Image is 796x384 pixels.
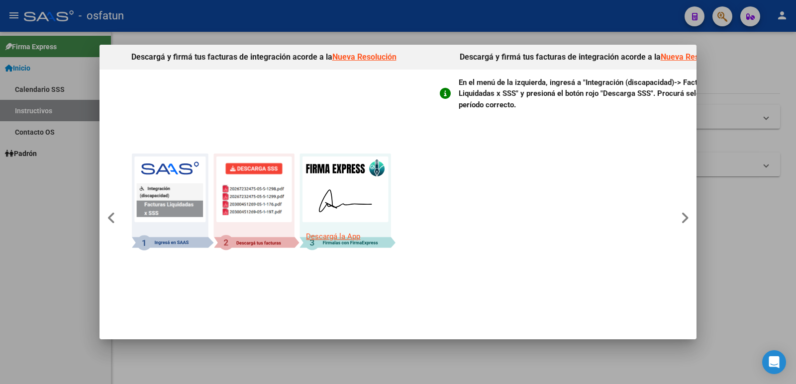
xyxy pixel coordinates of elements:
a: Nueva Resolución [332,52,397,62]
p: En el menú de la izquierda, ingresá a "Integración (discapacidad)-> Facturas Liquidadas x SSS" y ... [459,77,744,111]
h4: Descargá y firmá tus facturas de integración acorde a la [99,45,428,70]
a: Descargá la App [306,232,360,241]
img: Logo Firma Express [132,154,396,250]
a: Nueva Resolución [661,52,725,62]
h4: Descargá y firmá tus facturas de integración acorde a la [428,45,756,70]
div: Open Intercom Messenger [762,350,786,374]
